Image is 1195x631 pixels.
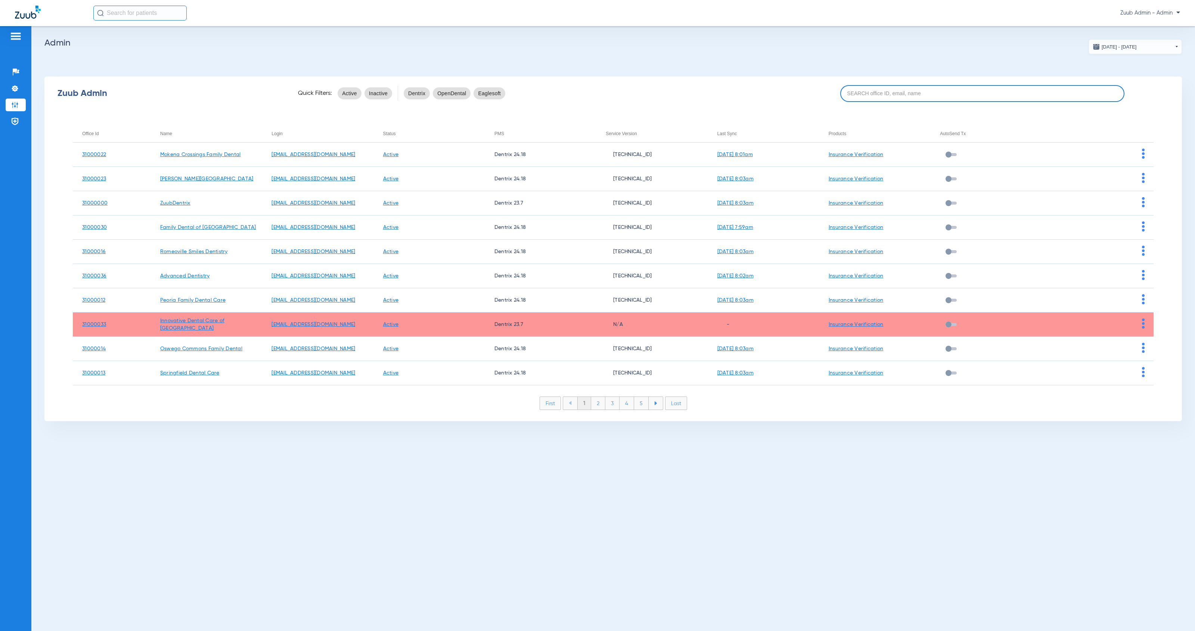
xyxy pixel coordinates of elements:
[160,225,256,230] a: Family Dental of [GEOGRAPHIC_DATA]
[829,322,884,327] a: Insurance Verification
[160,201,190,206] a: ZuubDentrix
[383,130,485,138] div: Status
[160,152,241,157] a: Mokena Crossings Family Dental
[829,370,884,376] a: Insurance Verification
[717,201,754,206] a: [DATE] 8:03am
[1089,39,1182,54] button: [DATE] - [DATE]
[829,346,884,351] a: Insurance Verification
[596,361,708,385] td: [TECHNICAL_ID]
[605,397,620,410] li: 3
[1120,9,1180,17] span: Zuub Admin - Admin
[717,249,754,254] a: [DATE] 8:03am
[596,167,708,191] td: [TECHNICAL_ID]
[596,337,708,361] td: [TECHNICAL_ID]
[717,225,753,230] a: [DATE] 7:59am
[1142,270,1145,280] img: group-dot-blue.svg
[160,130,172,138] div: Name
[271,152,355,157] a: [EMAIL_ADDRESS][DOMAIN_NAME]
[15,6,41,19] img: Zuub Logo
[1142,343,1145,353] img: group-dot-blue.svg
[717,273,754,279] a: [DATE] 8:02am
[591,397,605,410] li: 2
[342,90,357,97] span: Active
[383,370,399,376] a: Active
[829,152,884,157] a: Insurance Verification
[160,273,210,279] a: Advanced Dentistry
[596,264,708,288] td: [TECHNICAL_ID]
[271,201,355,206] a: [EMAIL_ADDRESS][DOMAIN_NAME]
[82,322,106,327] a: 31000033
[829,249,884,254] a: Insurance Verification
[829,298,884,303] a: Insurance Verification
[383,273,399,279] a: Active
[1142,318,1145,329] img: group-dot-blue.svg
[44,39,1182,47] h2: Admin
[383,130,396,138] div: Status
[82,201,108,206] a: 31000000
[383,249,399,254] a: Active
[383,201,399,206] a: Active
[160,370,220,376] a: Springfield Dental Care
[717,130,737,138] div: Last Sync
[82,346,106,351] a: 31000014
[383,225,399,230] a: Active
[160,249,228,254] a: Romeoville Smiles Dentistry
[717,152,753,157] a: [DATE] 8:01am
[271,249,355,254] a: [EMAIL_ADDRESS][DOMAIN_NAME]
[485,361,596,385] td: Dentrix 24.18
[654,401,657,405] img: arrow-right-blue.svg
[1142,294,1145,304] img: group-dot-blue.svg
[383,152,399,157] a: Active
[1142,197,1145,207] img: group-dot-blue.svg
[577,397,591,410] li: 1
[494,130,504,138] div: PMS
[437,90,466,97] span: OpenDental
[82,176,106,181] a: 31000023
[485,167,596,191] td: Dentrix 24.18
[1142,173,1145,183] img: group-dot-blue.svg
[485,191,596,215] td: Dentrix 23.7
[383,298,399,303] a: Active
[829,176,884,181] a: Insurance Verification
[485,264,596,288] td: Dentrix 24.18
[829,225,884,230] a: Insurance Verification
[1142,221,1145,231] img: group-dot-blue.svg
[271,273,355,279] a: [EMAIL_ADDRESS][DOMAIN_NAME]
[82,130,99,138] div: Office Id
[1093,43,1100,50] img: date.svg
[298,90,332,97] span: Quick Filters:
[82,273,106,279] a: 31000036
[485,215,596,240] td: Dentrix 24.18
[160,130,262,138] div: Name
[82,225,107,230] a: 31000030
[620,397,634,410] li: 4
[596,240,708,264] td: [TECHNICAL_ID]
[338,86,392,101] mat-chip-listbox: status-filters
[717,176,754,181] a: [DATE] 8:03am
[271,176,355,181] a: [EMAIL_ADDRESS][DOMAIN_NAME]
[82,152,106,157] a: 31000022
[82,298,105,303] a: 31000012
[940,130,966,138] div: AutoSend Tx
[271,298,355,303] a: [EMAIL_ADDRESS][DOMAIN_NAME]
[485,313,596,337] td: Dentrix 23.7
[485,337,596,361] td: Dentrix 24.18
[717,346,754,351] a: [DATE] 8:03am
[540,397,561,410] li: First
[717,130,819,138] div: Last Sync
[940,130,1042,138] div: AutoSend Tx
[160,176,254,181] a: [PERSON_NAME][GEOGRAPHIC_DATA]
[717,370,754,376] a: [DATE] 8:03am
[160,318,224,331] a: Innovative Dental Care of [GEOGRAPHIC_DATA]
[82,249,106,254] a: 31000016
[485,240,596,264] td: Dentrix 24.18
[829,273,884,279] a: Insurance Verification
[485,288,596,313] td: Dentrix 24.18
[717,298,754,303] a: [DATE] 8:03am
[271,322,355,327] a: [EMAIL_ADDRESS][DOMAIN_NAME]
[829,201,884,206] a: Insurance Verification
[93,6,187,21] input: Search for patients
[1142,367,1145,377] img: group-dot-blue.svg
[606,130,637,138] div: Service Version
[271,130,373,138] div: Login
